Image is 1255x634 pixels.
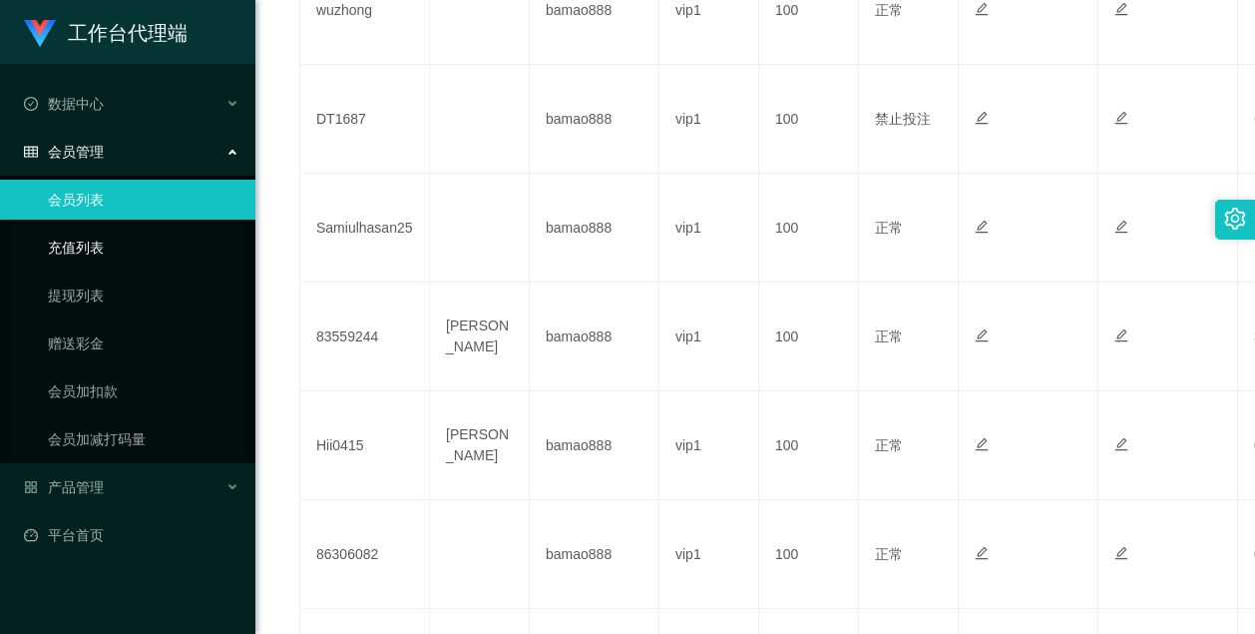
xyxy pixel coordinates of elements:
[1114,328,1128,342] i: 图标: edit
[24,480,38,494] i: 图标: appstore-o
[300,391,430,500] td: Hii0415
[530,391,659,500] td: bamao888
[975,220,989,234] i: 图标: edit
[975,437,989,451] i: 图标: edit
[530,283,659,391] td: bamao888
[975,2,989,16] i: 图标: edit
[430,391,530,500] td: [PERSON_NAME]
[24,97,38,111] i: 图标: check-circle-o
[975,111,989,125] i: 图标: edit
[875,437,903,453] span: 正常
[1114,2,1128,16] i: 图标: edit
[759,500,859,609] td: 100
[975,328,989,342] i: 图标: edit
[1114,111,1128,125] i: 图标: edit
[659,391,759,500] td: vip1
[1224,208,1246,230] i: 图标: setting
[759,283,859,391] td: 100
[659,283,759,391] td: vip1
[430,283,530,391] td: [PERSON_NAME]
[24,515,239,555] a: 图标: dashboard平台首页
[759,174,859,283] td: 100
[300,174,430,283] td: Samiulhasan25
[875,328,903,344] span: 正常
[24,479,104,495] span: 产品管理
[975,546,989,560] i: 图标: edit
[24,96,104,112] span: 数据中心
[1114,220,1128,234] i: 图标: edit
[300,283,430,391] td: 83559244
[24,145,38,159] i: 图标: table
[659,65,759,174] td: vip1
[24,144,104,160] span: 会员管理
[24,20,56,48] img: logo.9652507e.png
[875,111,931,127] span: 禁止投注
[48,180,239,220] a: 会员列表
[48,228,239,268] a: 充值列表
[48,276,239,316] a: 提现列表
[759,391,859,500] td: 100
[24,24,188,40] a: 工作台代理端
[530,174,659,283] td: bamao888
[875,220,903,236] span: 正常
[875,546,903,562] span: 正常
[68,1,188,65] h1: 工作台代理端
[659,500,759,609] td: vip1
[1114,437,1128,451] i: 图标: edit
[1114,546,1128,560] i: 图标: edit
[659,174,759,283] td: vip1
[875,2,903,18] span: 正常
[530,65,659,174] td: bamao888
[300,500,430,609] td: 86306082
[48,419,239,459] a: 会员加减打码量
[300,65,430,174] td: DT1687
[759,65,859,174] td: 100
[48,323,239,363] a: 赠送彩金
[530,500,659,609] td: bamao888
[48,371,239,411] a: 会员加扣款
